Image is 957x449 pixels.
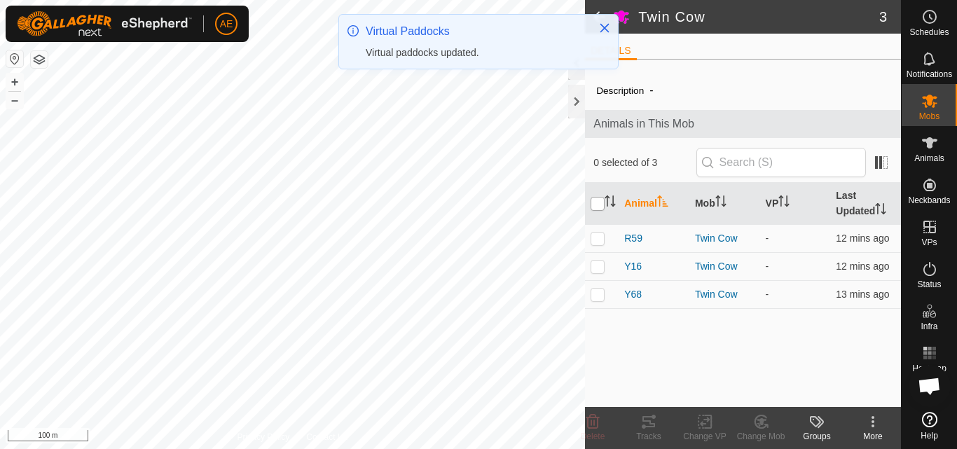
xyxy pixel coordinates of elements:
[760,183,831,225] th: VP
[695,259,755,274] div: Twin Cow
[644,78,659,102] span: -
[766,261,769,272] app-display-virtual-paddock-transition: -
[715,198,727,209] p-sorticon: Activate to sort
[624,259,642,274] span: Y16
[836,233,889,244] span: 15 Oct 2025, 2:50 pm
[908,196,950,205] span: Neckbands
[875,205,886,216] p-sorticon: Activate to sort
[919,112,939,120] span: Mobs
[619,183,689,225] th: Animal
[593,116,893,132] span: Animals in This Mob
[921,238,937,247] span: VPs
[595,18,614,38] button: Close
[766,289,769,300] app-display-virtual-paddock-transition: -
[17,11,192,36] img: Gallagher Logo
[921,431,938,440] span: Help
[366,46,584,60] div: Virtual paddocks updated.
[366,23,584,40] div: Virtual Paddocks
[677,430,733,443] div: Change VP
[909,28,949,36] span: Schedules
[6,74,23,90] button: +
[638,8,879,25] h2: Twin Cow
[220,17,233,32] span: AE
[909,365,951,407] div: Open chat
[907,70,952,78] span: Notifications
[921,322,937,331] span: Infra
[830,183,901,225] th: Last Updated
[6,50,23,67] button: Reset Map
[778,198,790,209] p-sorticon: Activate to sort
[593,156,696,170] span: 0 selected of 3
[696,148,866,177] input: Search (S)
[733,430,789,443] div: Change Mob
[695,231,755,246] div: Twin Cow
[766,233,769,244] app-display-virtual-paddock-transition: -
[902,406,957,445] a: Help
[845,430,901,443] div: More
[879,6,887,27] span: 3
[6,92,23,109] button: –
[624,231,642,246] span: R59
[657,198,668,209] p-sorticon: Activate to sort
[689,183,760,225] th: Mob
[695,287,755,302] div: Twin Cow
[917,280,941,289] span: Status
[624,287,642,302] span: Y68
[912,364,946,373] span: Heatmap
[789,430,845,443] div: Groups
[605,198,616,209] p-sorticon: Activate to sort
[836,289,889,300] span: 15 Oct 2025, 2:50 pm
[581,431,605,441] span: Delete
[31,51,48,68] button: Map Layers
[596,85,644,96] label: Description
[237,431,290,443] a: Privacy Policy
[306,431,347,443] a: Contact Us
[836,261,889,272] span: 15 Oct 2025, 2:50 pm
[914,154,944,163] span: Animals
[621,430,677,443] div: Tracks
